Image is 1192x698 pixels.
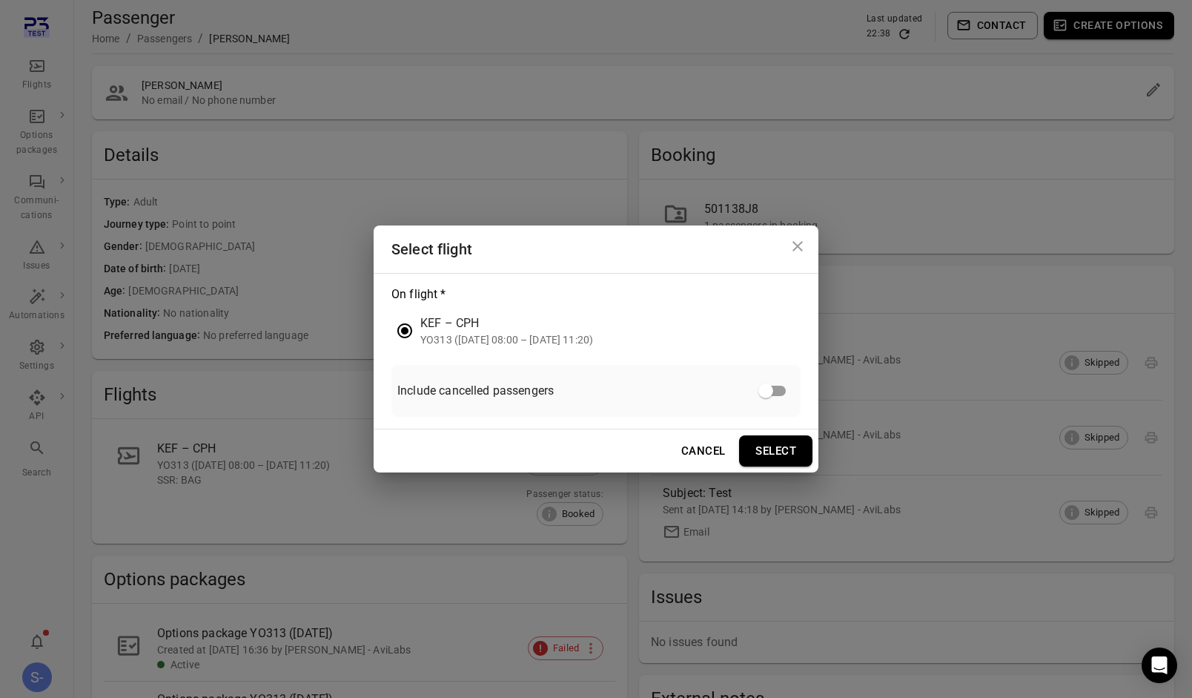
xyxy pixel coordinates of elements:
h2: Select flight [374,225,818,273]
div: YO313 ([DATE] 08:00 – [DATE] 11:20) [420,332,593,347]
button: Close dialog [783,231,812,261]
button: Cancel [673,435,734,467]
legend: On flight [391,286,446,303]
div: Open Intercom Messenger [1142,648,1177,683]
button: Select [739,435,812,467]
div: Include cancelled passengers [391,365,801,417]
div: KEF – CPH [420,315,593,332]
